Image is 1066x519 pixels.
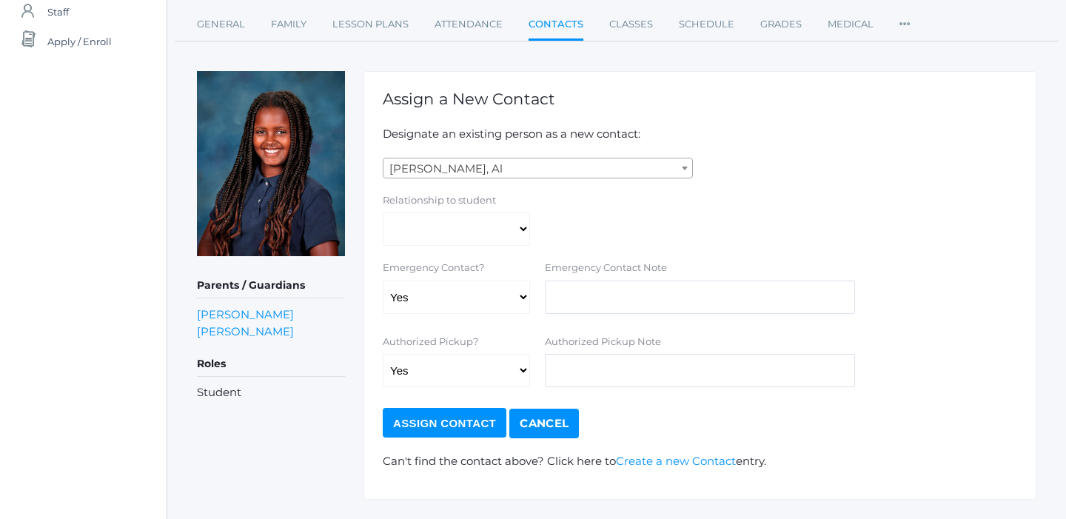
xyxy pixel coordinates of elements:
[545,335,661,349] label: Authorized Pickup Note
[760,10,802,39] a: Grades
[47,27,112,56] span: Apply / Enroll
[197,71,345,256] img: Norah Hosking
[609,10,653,39] a: Classes
[271,10,306,39] a: Family
[383,158,692,179] span: Abdulla, Al
[383,158,693,178] span: Abdulla, Al
[383,90,1017,107] h1: Assign a New Contact
[383,126,1017,143] p: Designate an existing person as a new contact:
[383,408,506,438] input: Assign Contact
[509,409,579,438] a: Cancel
[383,335,478,349] label: Authorized Pickup?
[435,10,503,39] a: Attendance
[616,454,736,468] a: Create a new Contact
[197,306,294,323] a: [PERSON_NAME]
[529,10,583,41] a: Contacts
[197,273,345,298] h5: Parents / Guardians
[383,453,1017,470] p: Can't find the contact above? Click here to entry.
[679,10,734,39] a: Schedule
[383,193,496,208] label: Relationship to student
[197,323,294,340] a: [PERSON_NAME]
[545,261,667,275] label: Emergency Contact Note
[197,384,345,401] li: Student
[332,10,409,39] a: Lesson Plans
[197,10,245,39] a: General
[383,261,484,275] label: Emergency Contact?
[197,352,345,377] h5: Roles
[828,10,874,39] a: Medical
